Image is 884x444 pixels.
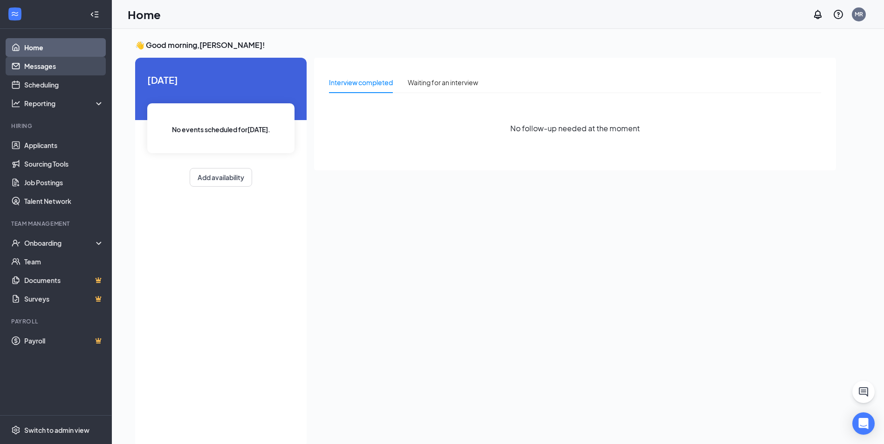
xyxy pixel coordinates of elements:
[90,10,99,19] svg: Collapse
[24,289,104,308] a: SurveysCrown
[24,155,104,173] a: Sourcing Tools
[24,38,104,57] a: Home
[11,425,21,435] svg: Settings
[24,57,104,75] a: Messages
[10,9,20,19] svg: WorkstreamLogo
[852,412,875,435] div: Open Intercom Messenger
[11,99,21,108] svg: Analysis
[24,99,104,108] div: Reporting
[510,122,640,134] span: No follow-up needed at the moment
[128,7,161,22] h1: Home
[24,75,104,94] a: Scheduling
[24,425,89,435] div: Switch to admin view
[812,9,823,20] svg: Notifications
[329,77,393,87] div: Interview completed
[24,136,104,155] a: Applicants
[24,252,104,271] a: Team
[11,238,21,248] svg: UserCheck
[833,9,844,20] svg: QuestionInfo
[852,381,875,403] button: ChatActive
[858,386,869,397] svg: ChatActive
[172,124,270,135] span: No events scheduled for [DATE] .
[24,173,104,192] a: Job Postings
[11,122,102,130] div: Hiring
[855,10,863,18] div: MR
[190,168,252,187] button: Add availability
[24,192,104,210] a: Talent Network
[147,73,295,87] span: [DATE]
[11,317,102,325] div: Payroll
[24,271,104,289] a: DocumentsCrown
[11,220,102,228] div: Team Management
[135,40,836,50] h3: 👋 Good morning, [PERSON_NAME] !
[408,77,478,87] div: Waiting for an interview
[24,238,96,248] div: Onboarding
[24,331,104,350] a: PayrollCrown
